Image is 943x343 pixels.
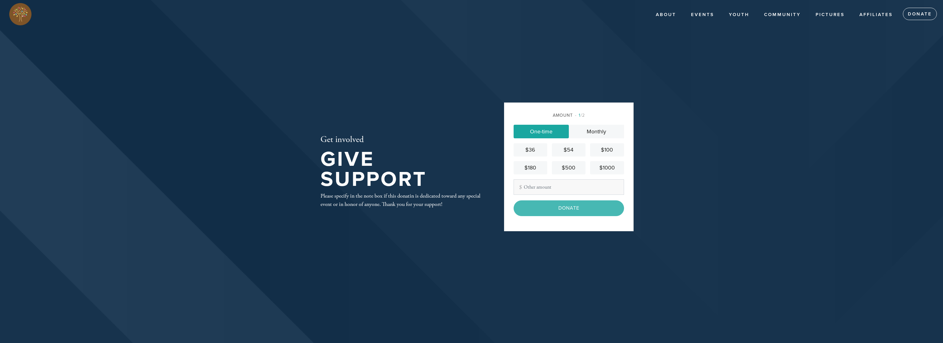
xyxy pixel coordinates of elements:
a: $500 [552,161,585,174]
h1: Give Support [321,149,484,189]
div: $36 [516,146,545,154]
div: Amount [514,112,624,119]
a: About [651,9,681,21]
a: One-time [514,125,569,138]
a: $180 [514,161,547,174]
a: $1000 [590,161,624,174]
img: Full%20Color%20Icon.png [9,3,31,25]
a: Community [759,9,805,21]
div: $500 [554,164,583,172]
a: Monthly [569,125,624,138]
a: Events [686,9,719,21]
div: $54 [554,146,583,154]
span: 1 [579,113,581,118]
a: $100 [590,143,624,157]
div: $180 [516,164,545,172]
a: $54 [552,143,585,157]
div: $1000 [593,164,621,172]
a: Affiliates [855,9,897,21]
a: Donate [903,8,937,20]
div: $100 [593,146,621,154]
a: Youth [724,9,754,21]
a: $36 [514,143,547,157]
div: Please specify in the note box if this donatin is dedicated toward any special event or in honor ... [321,192,484,208]
a: PICTURES [811,9,849,21]
input: Other amount [514,179,624,195]
h2: Get involved [321,135,484,145]
span: /2 [575,113,585,118]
